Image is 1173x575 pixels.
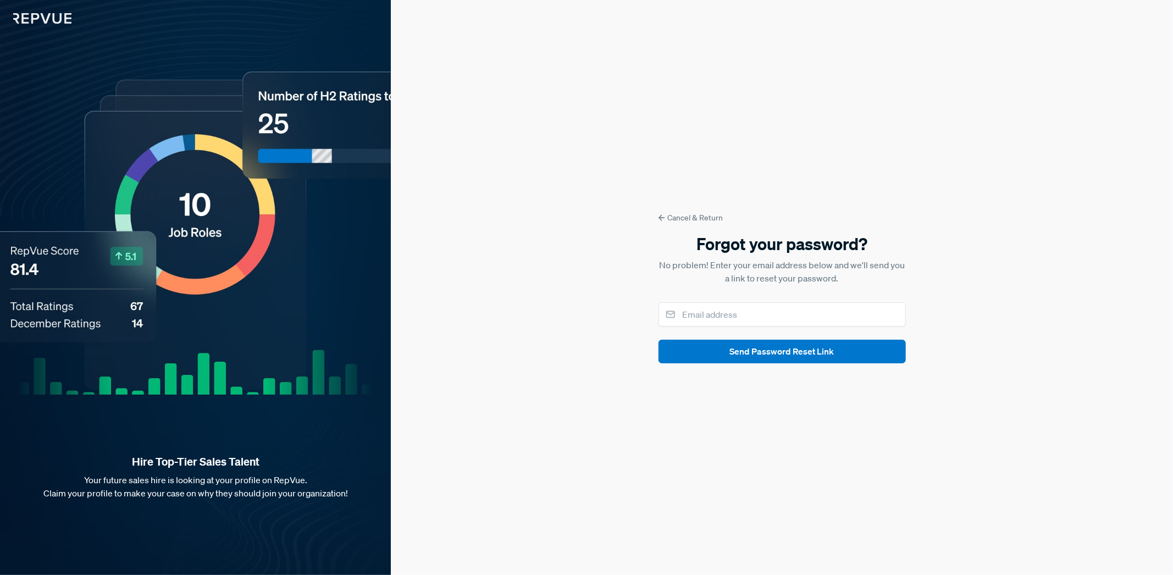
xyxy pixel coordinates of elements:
button: Send Password Reset Link [659,340,906,363]
p: Your future sales hire is looking at your profile on RepVue. Claim your profile to make your case... [18,473,373,500]
h5: Forgot your password? [659,233,906,256]
p: No problem! Enter your email address below and we'll send you a link to reset your password. [659,258,906,285]
input: Email address [659,302,906,327]
strong: Hire Top-Tier Sales Talent [18,455,373,469]
a: Cancel & Return [659,212,906,224]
